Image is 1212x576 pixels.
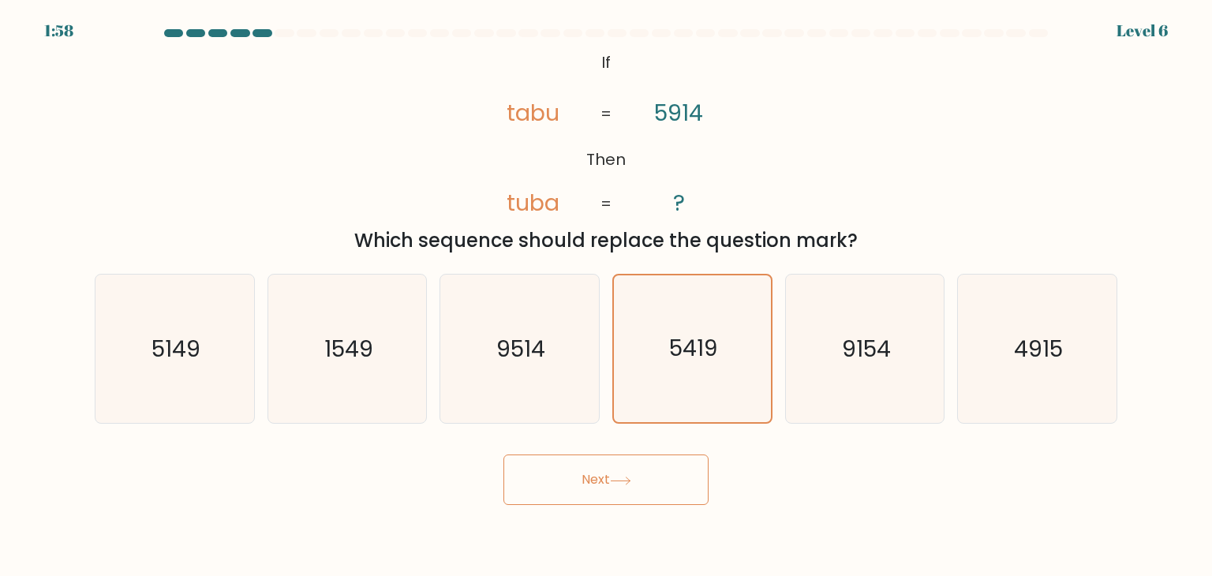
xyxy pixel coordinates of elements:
[1014,333,1063,365] text: 4915
[586,148,626,170] tspan: Then
[497,333,546,365] text: 9514
[507,187,559,219] tspan: tuba
[151,333,200,365] text: 5149
[670,334,718,365] text: 5419
[44,19,73,43] div: 1:58
[600,103,612,125] tspan: =
[673,187,685,219] tspan: ?
[324,333,373,365] text: 1549
[600,193,612,215] tspan: =
[842,333,891,365] text: 9154
[104,226,1108,255] div: Which sequence should replace the question mark?
[466,47,746,220] svg: @import url('[URL][DOMAIN_NAME]);
[507,97,559,129] tspan: tabu
[1117,19,1168,43] div: Level 6
[503,454,709,505] button: Next
[654,97,703,129] tspan: 5914
[601,51,611,73] tspan: If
